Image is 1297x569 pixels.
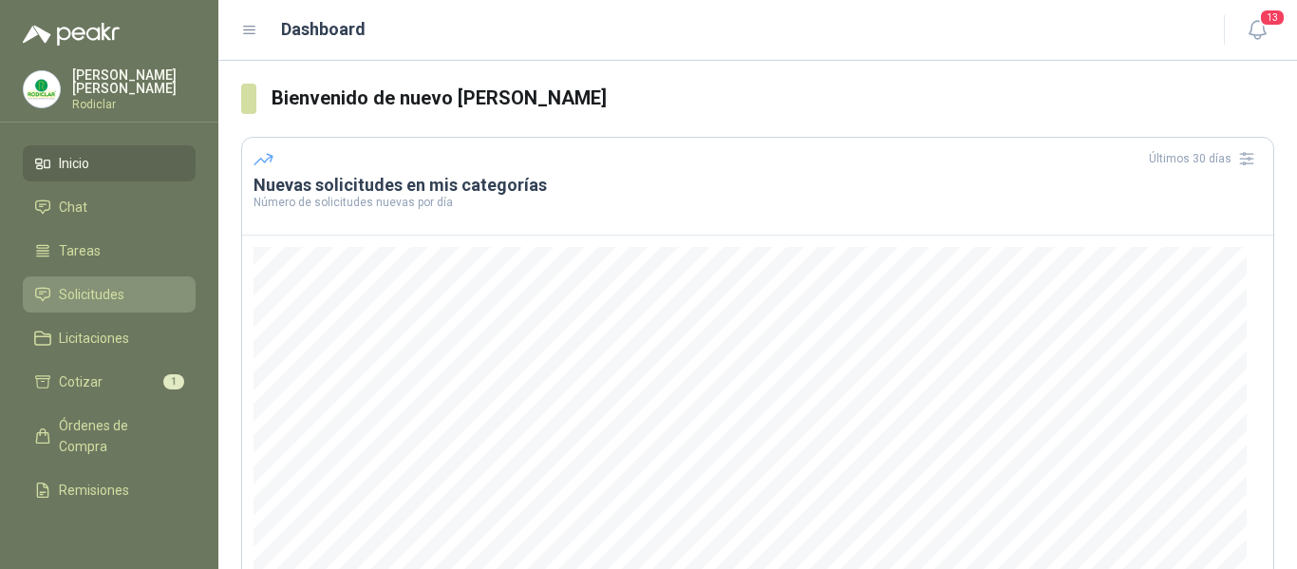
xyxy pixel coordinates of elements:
a: Cotizar1 [23,364,196,400]
a: Inicio [23,145,196,181]
a: Configuración [23,516,196,552]
div: Últimos 30 días [1149,143,1262,174]
p: Rodiclar [72,99,196,110]
span: Órdenes de Compra [59,415,178,457]
img: Company Logo [24,71,60,107]
a: Solicitudes [23,276,196,313]
p: [PERSON_NAME] [PERSON_NAME] [72,68,196,95]
span: Remisiones [59,480,129,501]
span: Cotizar [59,371,103,392]
h1: Dashboard [281,16,366,43]
span: Inicio [59,153,89,174]
span: Chat [59,197,87,218]
h3: Bienvenido de nuevo [PERSON_NAME] [272,84,1274,113]
a: Licitaciones [23,320,196,356]
span: 1 [163,374,184,389]
a: Remisiones [23,472,196,508]
h3: Nuevas solicitudes en mis categorías [254,174,1262,197]
span: 13 [1259,9,1286,27]
span: Tareas [59,240,101,261]
a: Tareas [23,233,196,269]
img: Logo peakr [23,23,120,46]
p: Número de solicitudes nuevas por día [254,197,1262,208]
span: Licitaciones [59,328,129,349]
button: 13 [1240,13,1274,47]
a: Órdenes de Compra [23,408,196,465]
span: Solicitudes [59,284,124,305]
a: Chat [23,189,196,225]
